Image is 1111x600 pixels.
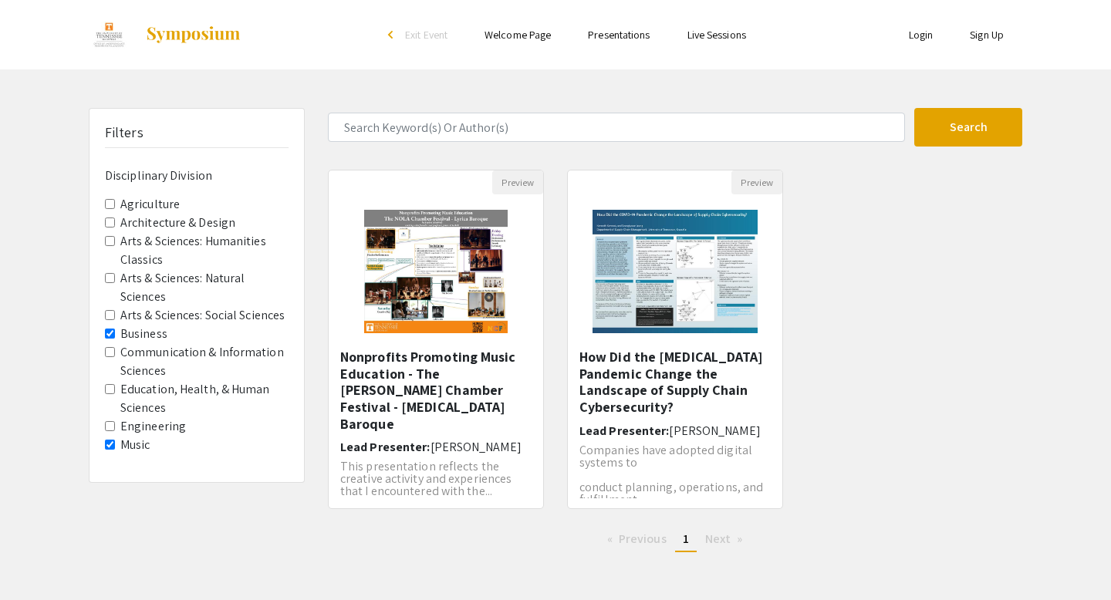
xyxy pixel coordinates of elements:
[145,25,241,44] img: Symposium by ForagerOne
[731,170,782,194] button: Preview
[120,417,186,436] label: Engineering
[567,170,783,509] div: Open Presentation <p>How Did the COVID-19 Pandemic Change the Landscape of Supply Chain Cybersecu...
[669,423,760,439] span: [PERSON_NAME]
[431,439,522,455] span: [PERSON_NAME]
[705,531,731,547] span: Next
[120,325,167,343] label: Business
[349,194,524,349] img: <p>Nonprofits Promoting Music Education - The NOLA Chamber Festival - Lyrica Baroque</p>
[120,380,289,417] label: Education, Health, & Human Sciences
[120,195,180,214] label: Agriculture
[579,444,771,469] p: Companies have adopted digital systems to
[340,349,532,432] h5: Nonprofits Promoting Music Education - The [PERSON_NAME] Chamber Festival - [MEDICAL_DATA] Baroque
[120,436,150,454] label: Music
[485,28,551,42] a: Welcome Page
[120,214,235,232] label: Architecture & Design
[405,28,447,42] span: Exit Event
[120,306,285,325] label: Arts & Sciences: Social Sciences
[970,28,1004,42] a: Sign Up
[120,343,289,380] label: Communication & Information Sciences
[105,168,289,183] h6: Disciplinary Division
[340,458,512,499] span: This presentation reflects the creative activity and experiences that I encountered with the...
[120,232,289,269] label: Arts & Sciences: Humanities Classics
[577,194,772,349] img: <p>How Did the COVID-19 Pandemic Change the Landscape of Supply Chain Cybersecurity?</p>
[120,269,289,306] label: Arts & Sciences: Natural Sciences
[683,531,689,547] span: 1
[328,528,1022,552] ul: Pagination
[579,423,771,438] h6: Lead Presenter:
[579,349,771,415] h5: How Did the [MEDICAL_DATA] Pandemic Change the Landscape of Supply Chain Cybersecurity?
[579,481,771,506] p: conduct planning, operations, and fulfillment.
[619,531,667,547] span: Previous
[914,108,1022,147] button: Search
[588,28,650,42] a: Presentations
[328,113,905,142] input: Search Keyword(s) Or Author(s)
[12,531,66,588] iframe: Chat
[909,28,934,42] a: Login
[340,440,532,454] h6: Lead Presenter:
[388,30,397,39] div: arrow_back_ios
[328,170,544,509] div: Open Presentation <p>Nonprofits Promoting Music Education - The NOLA Chamber Festival - Lyrica Ba...
[89,15,241,54] a: Discovery Day 2024
[105,124,144,141] h5: Filters
[492,170,543,194] button: Preview
[89,15,130,54] img: Discovery Day 2024
[687,28,746,42] a: Live Sessions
